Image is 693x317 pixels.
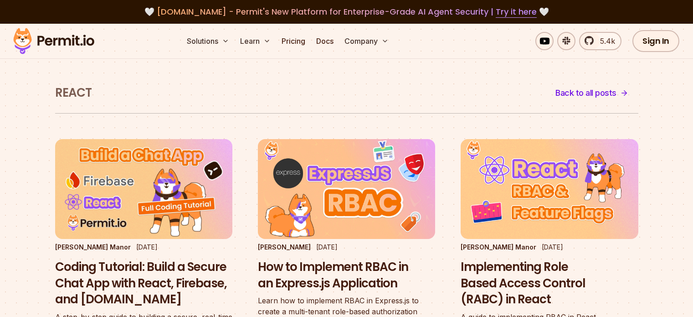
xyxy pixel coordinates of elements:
h3: Coding Tutorial: Build a Secure Chat App with React, Firebase, and [DOMAIN_NAME] [55,259,232,308]
span: 5.4k [595,36,615,47]
div: 🤍 🤍 [22,5,671,18]
button: Solutions [183,32,233,50]
p: [PERSON_NAME] Manor [461,243,536,252]
img: How to Implement RBAC in an Express.js Application [258,139,435,239]
span: [DOMAIN_NAME] - Permit's New Platform for Enterprise-Grade AI Agent Security | [157,6,537,17]
a: Sign In [632,30,679,52]
h3: How to Implement RBAC in an Express.js Application [258,259,435,292]
a: Pricing [278,32,309,50]
button: Learn [236,32,274,50]
button: Company [341,32,392,50]
h3: Implementing Role Based Access Control (RABC) in React [461,259,638,308]
a: Back to all posts [545,82,638,104]
a: 5.4k [579,32,621,50]
time: [DATE] [316,243,338,251]
img: Implementing Role Based Access Control (RABC) in React [461,139,638,239]
img: Permit logo [9,26,98,57]
time: [DATE] [136,243,158,251]
img: Coding Tutorial: Build a Secure Chat App with React, Firebase, and Permit.io [55,139,232,239]
p: [PERSON_NAME] [258,243,311,252]
a: Docs [313,32,337,50]
p: [PERSON_NAME] Manor [55,243,131,252]
h1: React [55,85,92,101]
time: [DATE] [542,243,563,251]
a: Try it here [496,6,537,18]
span: Back to all posts [555,87,616,99]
